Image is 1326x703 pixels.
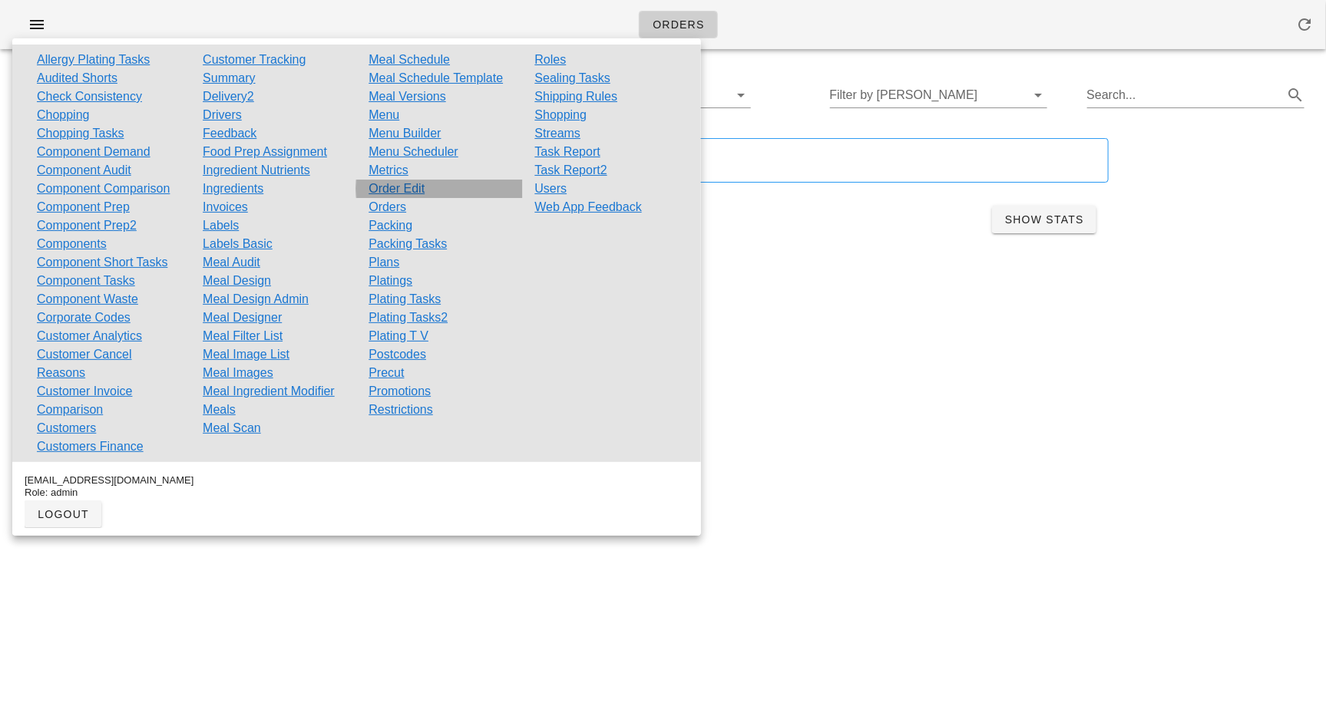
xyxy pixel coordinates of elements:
div: Filter by group [533,83,751,107]
a: Orders [639,11,718,38]
span: Show Stats [1004,213,1084,226]
div: Filter by stream [276,83,494,107]
span: Show Table [242,213,322,226]
div: Orders are hidden to improve performance [230,151,1096,170]
div: Filter by [PERSON_NAME] [830,83,1048,107]
button: Show Table [230,206,334,233]
button: Show Stats [992,206,1096,233]
span: Orders [652,18,705,31]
